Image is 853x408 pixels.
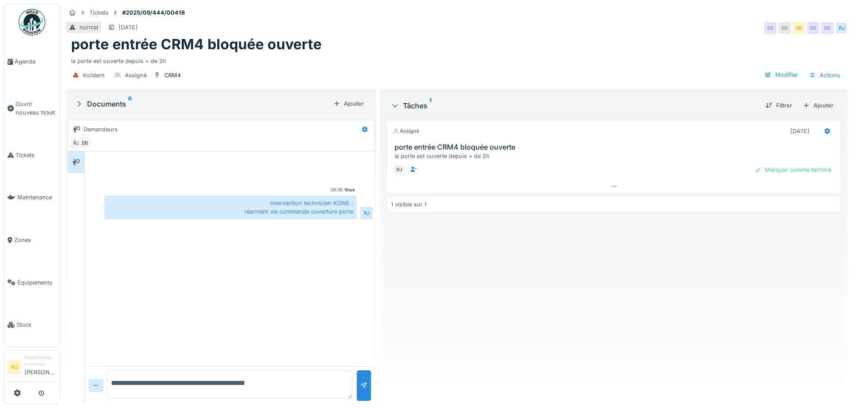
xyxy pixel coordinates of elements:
div: Incident [83,71,104,79]
div: intervention technicien KONE : réarment via commande ouverture porte [104,195,357,219]
sup: 1 [429,100,431,111]
div: BB [778,22,791,34]
div: Documents [75,99,330,109]
div: Actions [805,69,844,82]
div: Tâches [391,100,758,111]
sup: 0 [128,99,132,109]
span: Équipements [17,278,56,287]
div: CRM4 [164,71,181,79]
div: BB [807,22,819,34]
div: Marquer comme terminé [751,164,835,176]
div: Tickets [89,8,108,17]
span: Agenda [15,57,56,66]
a: Tickets [4,134,60,177]
a: Stock [4,304,60,346]
div: la porte est ouverte depuis + de 2h [71,53,842,65]
div: BB [821,22,833,34]
a: Ouvrir nouveau ticket [4,83,60,134]
h1: porte entrée CRM4 bloquée ouverte [71,36,322,53]
div: RJ [393,164,405,176]
span: Maintenance [17,193,56,202]
div: la porte est ouverte depuis + de 2h [395,152,837,160]
div: [DATE] [119,23,138,32]
div: Vous [344,186,355,193]
a: Maintenance [4,176,60,219]
a: RJ Responsable technicien[PERSON_NAME] [8,354,56,382]
li: RJ [8,360,21,374]
div: 08:36 [331,186,343,193]
div: 1 visible sur 1 [391,200,426,209]
div: Modifier [761,69,801,81]
div: BB [793,22,805,34]
div: Filtrer [762,99,796,111]
a: Équipements [4,261,60,304]
a: Agenda [4,40,60,83]
div: BB [79,137,91,149]
h3: porte entrée CRM4 bloquée ouverte [395,143,837,151]
div: Demandeurs [84,125,118,134]
div: RJ [70,137,82,149]
span: Tickets [16,151,56,159]
li: [PERSON_NAME] [24,354,56,380]
div: RJ [360,207,373,219]
div: Ajouter [799,99,837,111]
div: [DATE] [790,127,809,135]
strong: #2025/09/444/00418 [119,8,188,17]
a: Zones [4,219,60,261]
div: RJ [835,22,848,34]
span: Ouvrir nouveau ticket [16,100,56,117]
div: Ajouter [330,98,367,110]
div: Assigné [393,127,419,135]
div: Responsable technicien [24,354,56,368]
span: Zones [14,236,56,244]
span: Stock [16,321,56,329]
div: normal [80,23,98,32]
div: BB [764,22,777,34]
img: Badge_color-CXgf-gQk.svg [19,9,45,36]
div: Assigné [125,71,147,79]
